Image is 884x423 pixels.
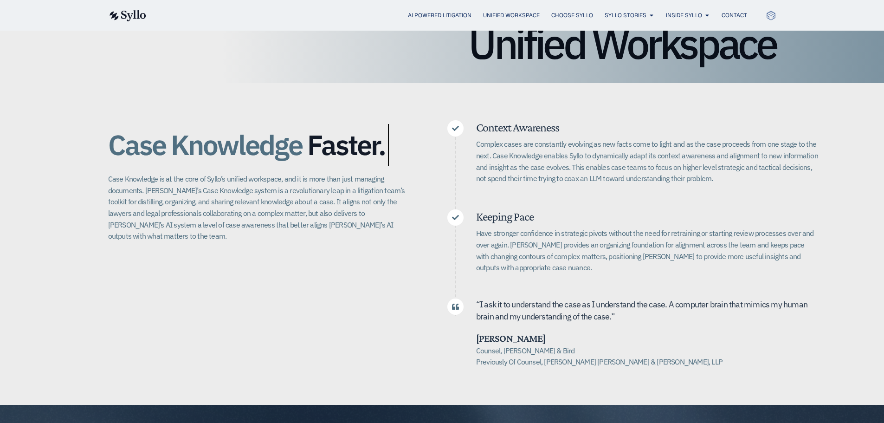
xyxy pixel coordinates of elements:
a: Syllo Stories [605,11,646,20]
div: Menu Toggle [165,11,747,20]
span: .” [609,311,614,322]
span: “ [476,299,480,310]
a: Choose Syllo [551,11,593,20]
span: nderstand the case as I understand the case. A computer brain that mimics my human brain and my u... [476,299,807,321]
span: Faster. [307,130,385,160]
img: syllo [108,10,146,21]
a: Unified Workspace [483,11,540,20]
h5: Counsel, [PERSON_NAME] & Bird Previously Of Counsel, [PERSON_NAME] [PERSON_NAME] & [PERSON_NAME],... [476,345,819,368]
nav: Menu [165,11,747,20]
span: I ask it to u [480,299,516,310]
a: Inside Syllo [666,11,702,20]
p: Complex cases are constantly evolving as new facts come to light and as the case proceeds from on... [476,138,819,184]
h5: Keeping Pace [476,209,819,224]
h1: Unified Workspace [108,23,776,65]
p: Case Knowledge is at the core of Syllo’s unified workspace, and it is more than just managing doc... [108,173,410,242]
a: Contact [722,11,747,20]
h5: Context Awareness [476,120,819,135]
p: Have stronger confidence in strategic pivots without the need for retraining or starting review p... [476,228,819,273]
span: Case Knowledge [108,124,302,166]
h5: [PERSON_NAME] [476,332,819,345]
a: AI Powered Litigation [408,11,471,20]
